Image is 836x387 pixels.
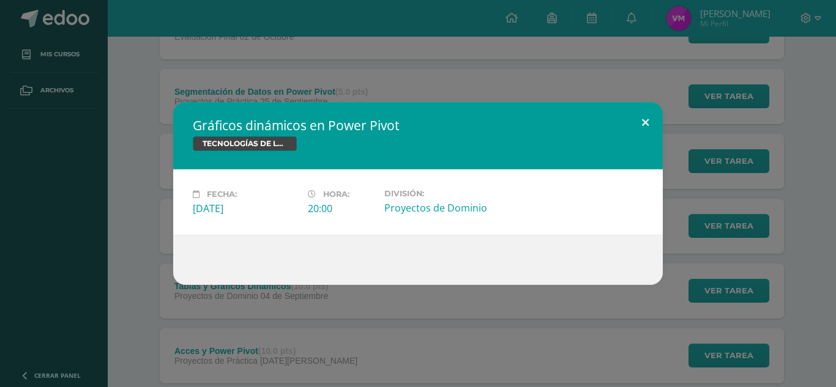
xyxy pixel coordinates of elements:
[384,189,490,198] label: División:
[308,202,375,215] div: 20:00
[323,190,349,199] span: Hora:
[193,136,297,151] span: TECNOLOGÍAS DE LA INFORMACIÓN Y LA COMUNICACIÓN 5
[193,202,298,215] div: [DATE]
[384,201,490,215] div: Proyectos de Dominio
[207,190,237,199] span: Fecha:
[628,102,663,144] button: Close (Esc)
[193,117,643,134] h2: Gráficos dinámicos en Power Pivot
